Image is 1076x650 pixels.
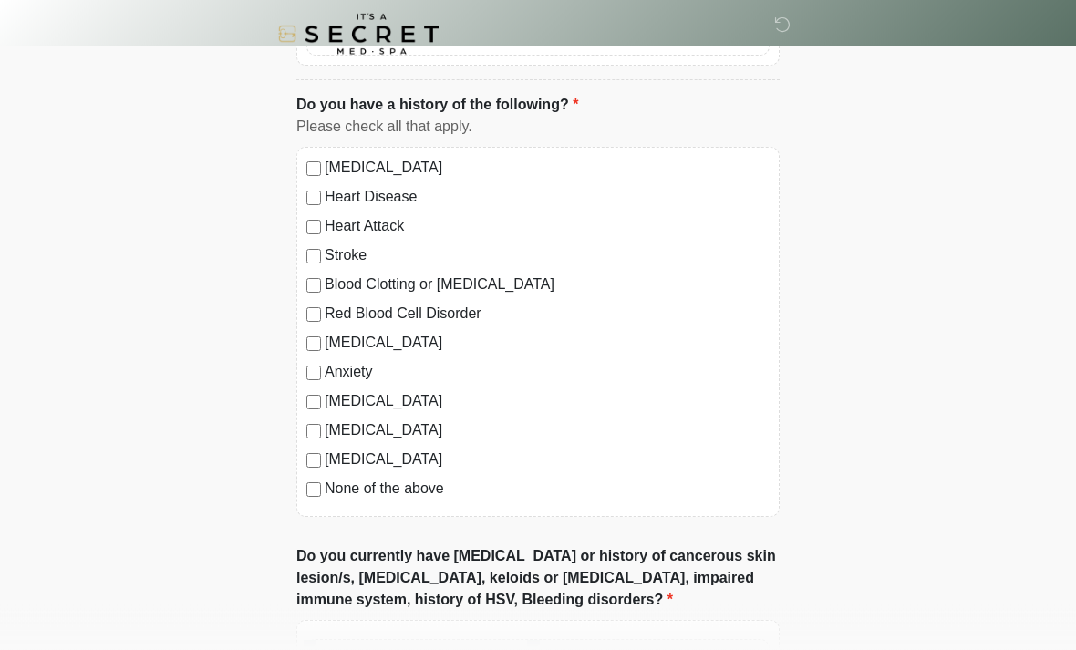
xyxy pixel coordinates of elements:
[325,245,770,267] label: Stroke
[306,162,321,177] input: [MEDICAL_DATA]
[306,337,321,352] input: [MEDICAL_DATA]
[306,425,321,439] input: [MEDICAL_DATA]
[325,362,770,384] label: Anxiety
[325,479,770,500] label: None of the above
[325,449,770,471] label: [MEDICAL_DATA]
[325,304,770,325] label: Red Blood Cell Disorder
[296,95,578,117] label: Do you have a history of the following?
[306,221,321,235] input: Heart Attack
[306,396,321,410] input: [MEDICAL_DATA]
[325,391,770,413] label: [MEDICAL_DATA]
[306,454,321,469] input: [MEDICAL_DATA]
[306,191,321,206] input: Heart Disease
[306,279,321,294] input: Blood Clotting or [MEDICAL_DATA]
[325,274,770,296] label: Blood Clotting or [MEDICAL_DATA]
[296,546,780,612] label: Do you currently have [MEDICAL_DATA] or history of cancerous skin lesion/s, [MEDICAL_DATA], keloi...
[278,14,439,55] img: It's A Secret Med Spa Logo
[325,158,770,180] label: [MEDICAL_DATA]
[306,250,321,264] input: Stroke
[325,333,770,355] label: [MEDICAL_DATA]
[325,216,770,238] label: Heart Attack
[296,117,780,139] div: Please check all that apply.
[306,308,321,323] input: Red Blood Cell Disorder
[325,187,770,209] label: Heart Disease
[325,420,770,442] label: [MEDICAL_DATA]
[306,366,321,381] input: Anxiety
[306,483,321,498] input: None of the above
